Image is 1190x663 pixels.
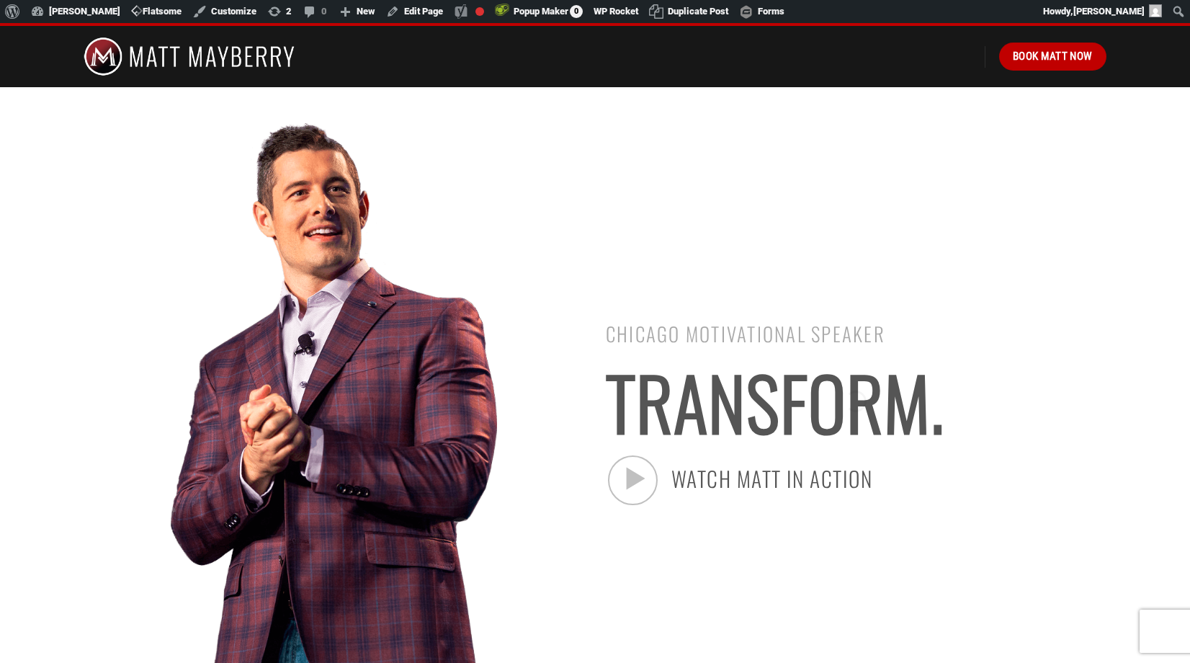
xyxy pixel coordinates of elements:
[1073,6,1145,17] span: [PERSON_NAME]
[606,319,885,348] span: Chicago motivational speaker
[475,7,484,16] div: Focus keyphrase not set
[1013,48,1093,65] span: Book Matt Now
[608,455,658,505] a: Open video in lightbox
[671,466,1047,491] h2: Watch matt in action
[84,26,295,87] img: Matt Mayberry
[606,366,1106,437] h2: transform.
[999,43,1106,70] a: Book Matt Now
[570,5,583,18] span: 0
